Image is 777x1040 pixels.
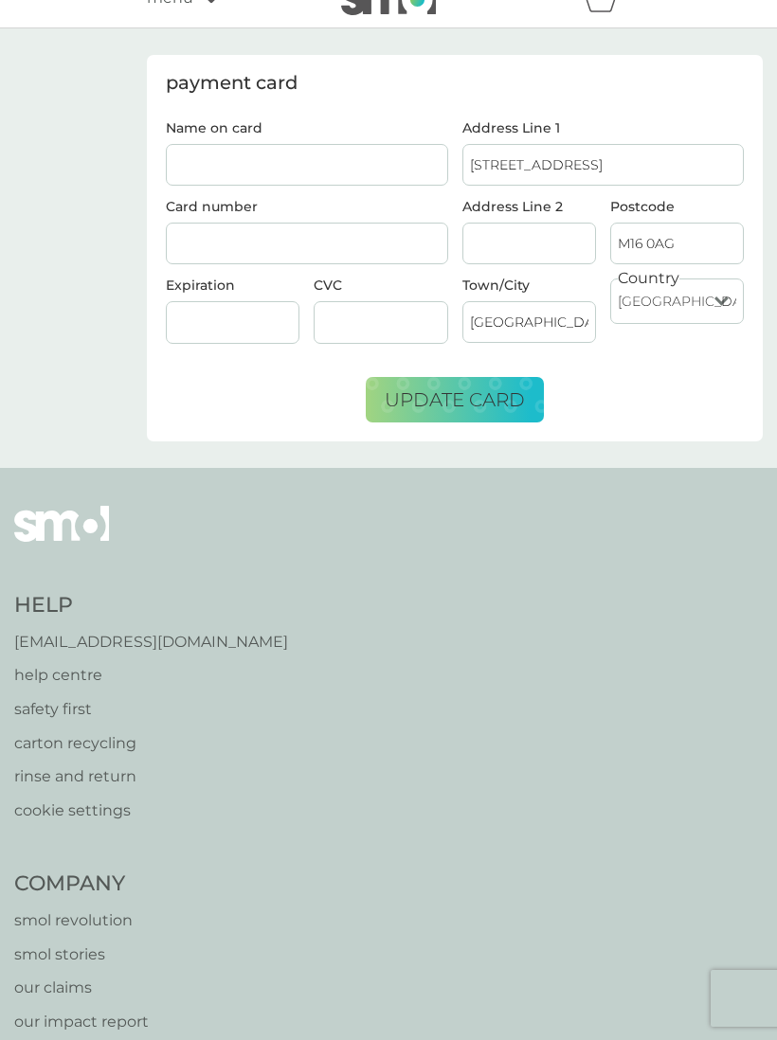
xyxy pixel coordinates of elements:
[166,277,235,294] label: Expiration
[610,200,744,213] label: Postcode
[618,266,679,291] label: Country
[314,277,342,294] label: CVC
[14,731,288,756] a: carton recycling
[14,942,217,967] a: smol stories
[14,630,288,654] a: [EMAIL_ADDRESS][DOMAIN_NAME]
[14,976,217,1000] a: our claims
[166,74,744,93] div: payment card
[14,798,288,823] a: cookie settings
[173,236,441,252] iframe: Secure card number input frame
[14,1010,217,1034] a: our impact report
[14,506,109,570] img: smol
[385,388,525,411] span: update card
[462,200,596,213] label: Address Line 2
[14,870,217,899] h4: Company
[321,314,440,331] iframe: Secure CVC input frame
[14,663,288,688] a: help centre
[366,377,544,422] button: update card
[14,908,217,933] a: smol revolution
[173,314,292,331] iframe: Secure expiration date input frame
[14,591,288,620] h4: Help
[14,697,288,722] a: safety first
[166,121,448,134] label: Name on card
[462,278,596,292] label: Town/City
[462,121,745,134] label: Address Line 1
[166,198,258,215] label: Card number
[14,764,288,789] a: rinse and return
